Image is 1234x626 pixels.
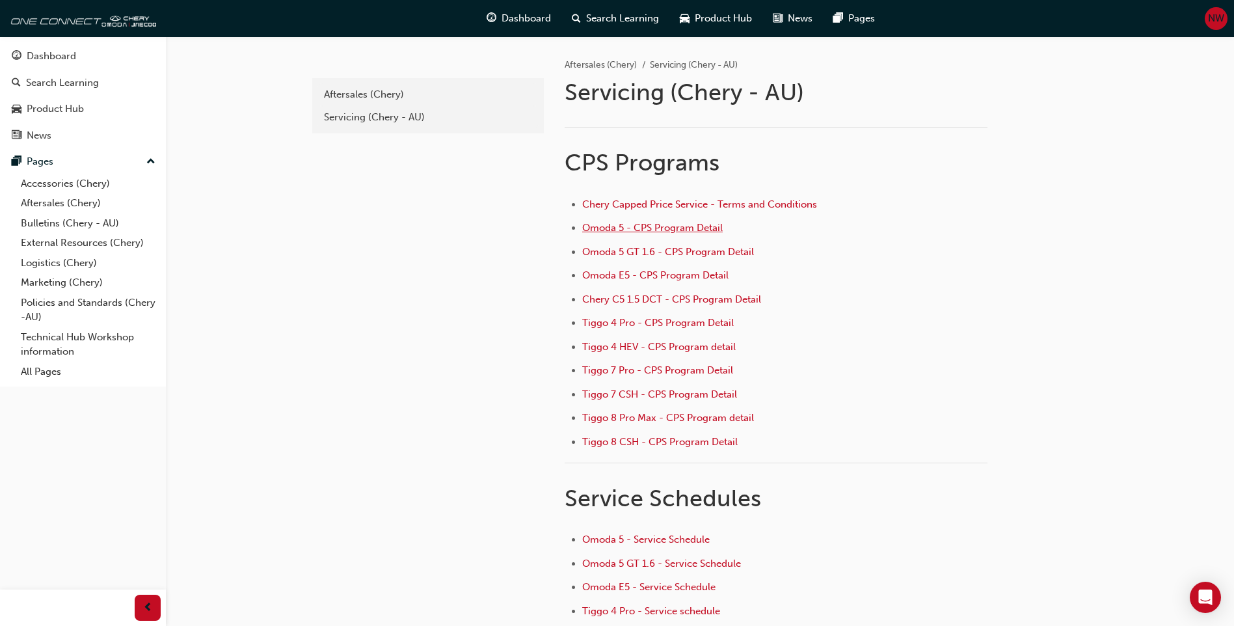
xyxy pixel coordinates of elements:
[1208,11,1224,26] span: NW
[476,5,561,32] a: guage-iconDashboard
[788,11,812,26] span: News
[324,87,532,102] div: Aftersales (Chery)
[582,293,761,305] a: Chery C5 1.5 DCT - CPS Program Detail
[5,97,161,121] a: Product Hub
[565,78,991,107] h1: Servicing (Chery - AU)
[27,49,76,64] div: Dashboard
[572,10,581,27] span: search-icon
[16,327,161,362] a: Technical Hub Workshop information
[565,59,637,70] a: Aftersales (Chery)
[582,222,723,234] a: Omoda 5 - CPS Program Detail
[16,213,161,234] a: Bulletins (Chery - AU)
[5,124,161,148] a: News
[561,5,669,32] a: search-iconSearch Learning
[582,388,737,400] a: Tiggo 7 CSH - CPS Program Detail
[582,364,733,376] a: Tiggo 7 Pro - CPS Program Detail
[669,5,762,32] a: car-iconProduct Hub
[16,233,161,253] a: External Resources (Chery)
[16,174,161,194] a: Accessories (Chery)
[12,156,21,168] span: pages-icon
[27,128,51,143] div: News
[680,10,690,27] span: car-icon
[848,11,875,26] span: Pages
[146,154,155,170] span: up-icon
[582,246,754,258] a: Omoda 5 GT 1.6 - CPS Program Detail
[317,83,539,106] a: Aftersales (Chery)
[762,5,823,32] a: news-iconNews
[5,71,161,95] a: Search Learning
[502,11,551,26] span: Dashboard
[582,436,738,448] a: Tiggo 8 CSH - CPS Program Detail
[27,154,53,169] div: Pages
[582,581,716,593] a: Omoda E5 - Service Schedule
[582,605,720,617] a: Tiggo 4 Pro - Service schedule
[5,150,161,174] button: Pages
[833,10,843,27] span: pages-icon
[12,130,21,142] span: news-icon
[582,558,741,569] a: Omoda 5 GT 1.6 - Service Schedule
[650,58,738,73] li: Servicing (Chery - AU)
[12,77,21,89] span: search-icon
[582,341,736,353] a: Tiggo 4 HEV - CPS Program detail
[16,362,161,382] a: All Pages
[1190,582,1221,613] div: Open Intercom Messenger
[27,102,84,116] div: Product Hub
[773,10,783,27] span: news-icon
[16,293,161,327] a: Policies and Standards (Chery -AU)
[582,198,817,210] a: Chery Capped Price Service - Terms and Conditions
[324,110,532,125] div: Servicing (Chery - AU)
[12,103,21,115] span: car-icon
[143,600,153,616] span: prev-icon
[695,11,752,26] span: Product Hub
[16,193,161,213] a: Aftersales (Chery)
[582,534,710,545] a: Omoda 5 - Service Schedule
[12,51,21,62] span: guage-icon
[582,317,734,329] a: Tiggo 4 Pro - CPS Program Detail
[586,11,659,26] span: Search Learning
[7,5,156,31] img: oneconnect
[582,412,754,424] a: Tiggo 8 Pro Max - CPS Program detail
[16,273,161,293] a: Marketing (Chery)
[16,253,161,273] a: Logistics (Chery)
[1205,7,1227,30] button: NW
[565,148,719,176] span: CPS Programs
[823,5,885,32] a: pages-iconPages
[582,269,729,281] a: Omoda E5 - CPS Program Detail
[5,44,161,68] a: Dashboard
[565,484,761,512] span: Service Schedules
[317,106,539,129] a: Servicing (Chery - AU)
[26,75,99,90] div: Search Learning
[5,42,161,150] button: DashboardSearch LearningProduct HubNews
[487,10,496,27] span: guage-icon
